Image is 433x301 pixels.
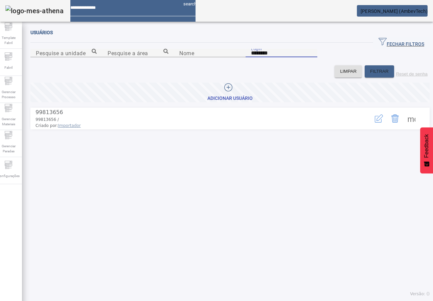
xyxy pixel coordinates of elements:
span: LIMPAR [340,68,357,75]
button: FILTRAR [365,65,394,78]
mat-label: Nome [179,50,194,56]
span: 99813656 [36,109,63,115]
span: Feedback [424,134,430,158]
button: FECHAR FILTROS [373,37,430,49]
div: Adicionar Usuário [207,95,253,102]
input: Number [36,49,97,57]
button: Reset de senha [394,65,430,78]
span: Importador [58,123,81,128]
span: FECHAR FILTROS [379,38,424,48]
span: [PERSON_NAME] (AmbevTech) [361,8,428,14]
button: Delete [387,110,403,127]
mat-label: Login [251,46,262,51]
button: Feedback - Mostrar pesquisa [420,127,433,173]
span: Versão: () [410,292,430,296]
label: Reset de senha [396,71,428,77]
mat-label: Pesquise a área [108,50,148,56]
img: logo-mes-athena [5,5,64,16]
span: Fabril [2,63,15,72]
button: LIMPAR [335,65,362,78]
span: Usuários [30,30,53,35]
mat-label: Pesquise a unidade [36,50,86,56]
button: Adicionar Usuário [30,83,430,102]
span: 99813656 / [36,117,59,122]
span: FILTRAR [370,68,389,75]
button: Mais [403,110,419,127]
span: Criado por: [36,123,363,129]
input: Number [108,49,168,57]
